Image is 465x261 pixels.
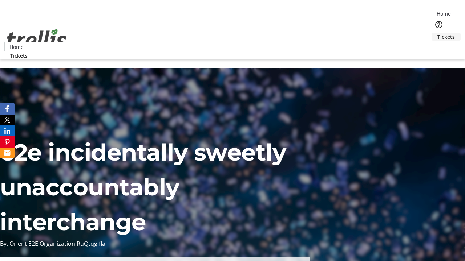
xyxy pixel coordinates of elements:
a: Tickets [432,33,461,41]
span: Home [9,43,24,51]
a: Home [432,10,455,17]
span: Tickets [437,33,455,41]
button: Cart [432,41,446,55]
span: Home [437,10,451,17]
span: Tickets [10,52,28,59]
img: Orient E2E Organization RuQtqgjfIa's Logo [4,21,69,57]
a: Home [5,43,28,51]
a: Tickets [4,52,33,59]
button: Help [432,17,446,32]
